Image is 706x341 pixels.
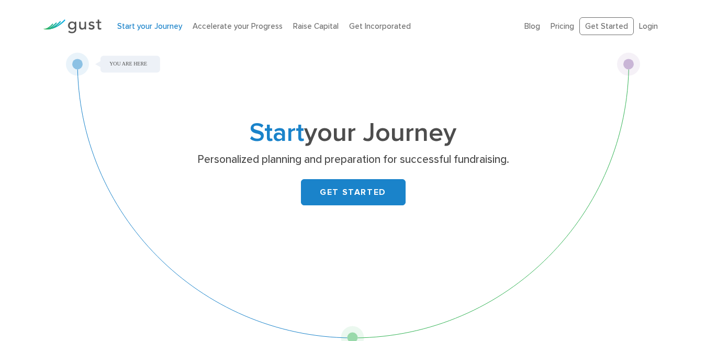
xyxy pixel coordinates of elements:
a: Blog [524,21,540,31]
a: Get Started [579,17,634,36]
p: Personalized planning and preparation for successful fundraising. [150,152,556,167]
a: GET STARTED [301,179,406,205]
h1: your Journey [147,121,560,145]
img: Gust Logo [43,19,102,34]
a: Login [639,21,658,31]
a: Accelerate your Progress [193,21,283,31]
a: Start your Journey [117,21,182,31]
a: Get Incorporated [349,21,411,31]
span: Start [250,117,304,148]
a: Raise Capital [293,21,339,31]
a: Pricing [551,21,574,31]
